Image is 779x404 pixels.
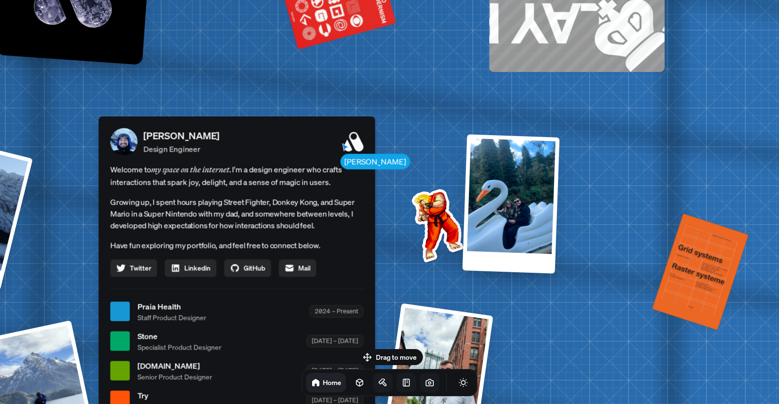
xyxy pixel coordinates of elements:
span: Senior Product Designer [138,371,212,382]
a: GitHub [224,259,271,277]
span: Linkedin [185,263,211,273]
span: Mail [298,263,311,273]
img: Profile example [387,174,485,272]
span: Welcome to I'm a design engineer who crafts interactions that spark joy, delight, and a sense of ... [111,163,364,188]
a: Mail [279,259,316,277]
em: my space on the internet. [151,164,232,174]
div: 2024 – Present [310,305,364,317]
span: Stone [138,330,222,342]
p: [PERSON_NAME] [144,128,220,143]
a: Twitter [111,259,157,277]
span: Praia Health [138,300,206,312]
p: Design Engineer [144,143,220,155]
span: GitHub [244,263,265,273]
a: Home [306,373,346,392]
button: Toggle Theme [454,373,473,392]
span: Specialist Product Designer [138,342,222,352]
span: Staff Product Designer [138,312,206,322]
span: Try [138,389,219,401]
span: Twitter [130,263,151,273]
p: Growing up, I spent hours playing Street Fighter, Donkey Kong, and Super Mario in a Super Nintend... [111,196,364,231]
a: Linkedin [165,259,217,277]
p: Have fun exploring my portfolio, and feel free to connect below. [111,239,364,251]
span: [DOMAIN_NAME] [138,360,212,371]
img: Profile Picture [111,128,138,155]
h1: Home [323,378,341,387]
div: [DATE] – [DATE] [307,335,364,347]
